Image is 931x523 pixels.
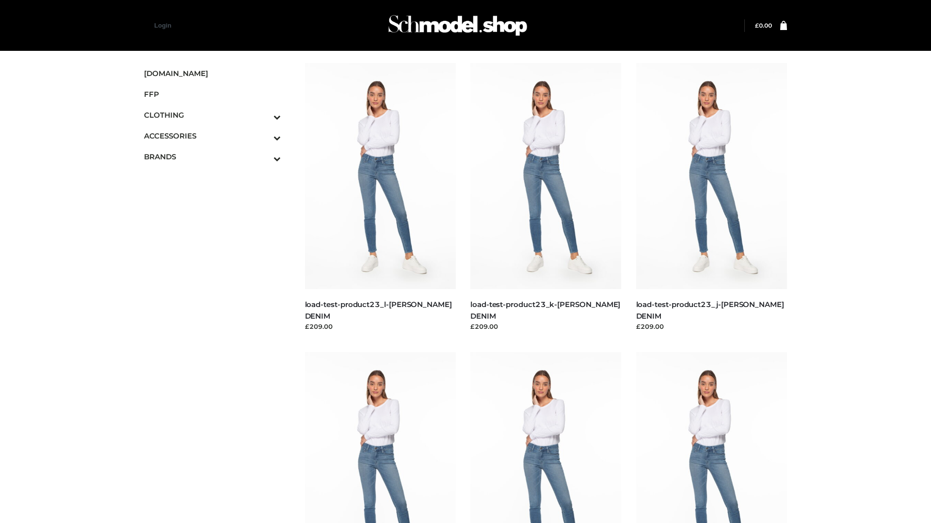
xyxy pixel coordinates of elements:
div: £209.00 [636,322,787,331]
a: load-test-product23_j-[PERSON_NAME] DENIM [636,300,784,320]
a: ACCESSORIESToggle Submenu [144,125,281,146]
button: Toggle Submenu [247,125,281,146]
span: FFP [144,89,281,100]
a: Login [154,22,171,29]
a: [DOMAIN_NAME] [144,63,281,84]
span: £ [755,22,759,29]
a: £0.00 [755,22,772,29]
button: Toggle Submenu [247,105,281,125]
a: CLOTHINGToggle Submenu [144,105,281,125]
img: Schmodel Admin 964 [385,6,530,45]
a: FFP [144,84,281,105]
div: £209.00 [305,322,456,331]
div: £209.00 [470,322,622,331]
bdi: 0.00 [755,22,772,29]
span: ACCESSORIES [144,130,281,141]
span: [DOMAIN_NAME] [144,68,281,79]
span: CLOTHING [144,109,281,121]
span: BRANDS [144,151,281,162]
a: load-test-product23_k-[PERSON_NAME] DENIM [470,300,620,320]
button: Toggle Submenu [247,146,281,167]
a: load-test-product23_l-[PERSON_NAME] DENIM [305,300,452,320]
a: BRANDSToggle Submenu [144,146,281,167]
